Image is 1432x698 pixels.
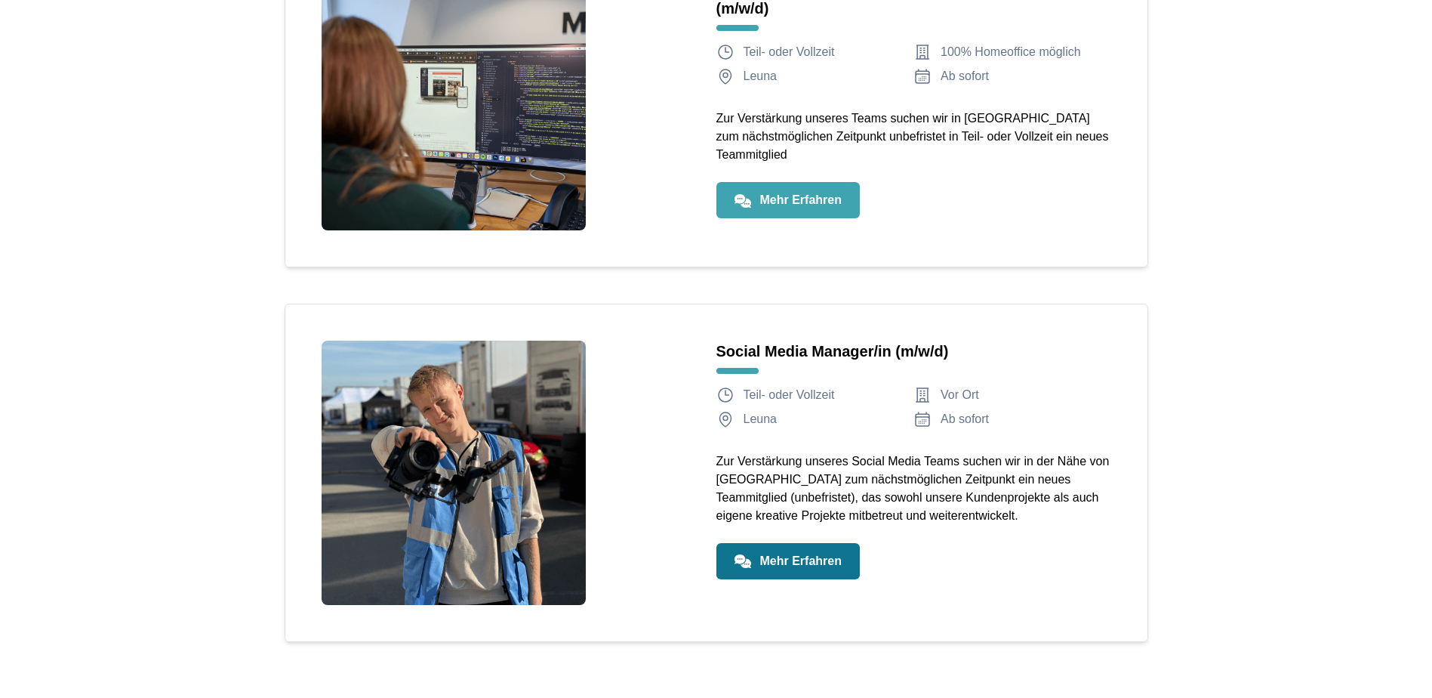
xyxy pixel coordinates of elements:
[744,43,835,61] p: Teil- oder Vollzeit
[716,543,860,579] a: Mehr Erfahren
[744,386,835,404] p: Teil- oder Vollzeit
[941,410,989,428] p: Ab sofort
[941,386,979,404] p: Vor Ort
[744,410,778,428] p: Leuna
[941,43,1081,61] p: 100% Homeoffice möglich
[734,554,751,568] img: Chat Icon
[744,67,778,85] p: Leuna
[322,341,586,605] img: Marketing Planet Stellenangebot - Social Media Manager/in
[941,67,989,85] p: Ab sofort
[734,194,751,208] img: Chat Icon
[716,110,1111,164] p: Zur Verstärkung unseres Teams suchen wir in [GEOGRAPHIC_DATA] zum nächstmöglichen Zeitpunkt unbef...
[716,452,1111,525] p: Zur Verstärkung unseres Social Media Teams suchen wir in der Nähe von [GEOGRAPHIC_DATA] zum nächs...
[716,341,1111,362] h6: Social Media Manager/in (m/w/d)
[716,182,860,218] a: Mehr Erfahren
